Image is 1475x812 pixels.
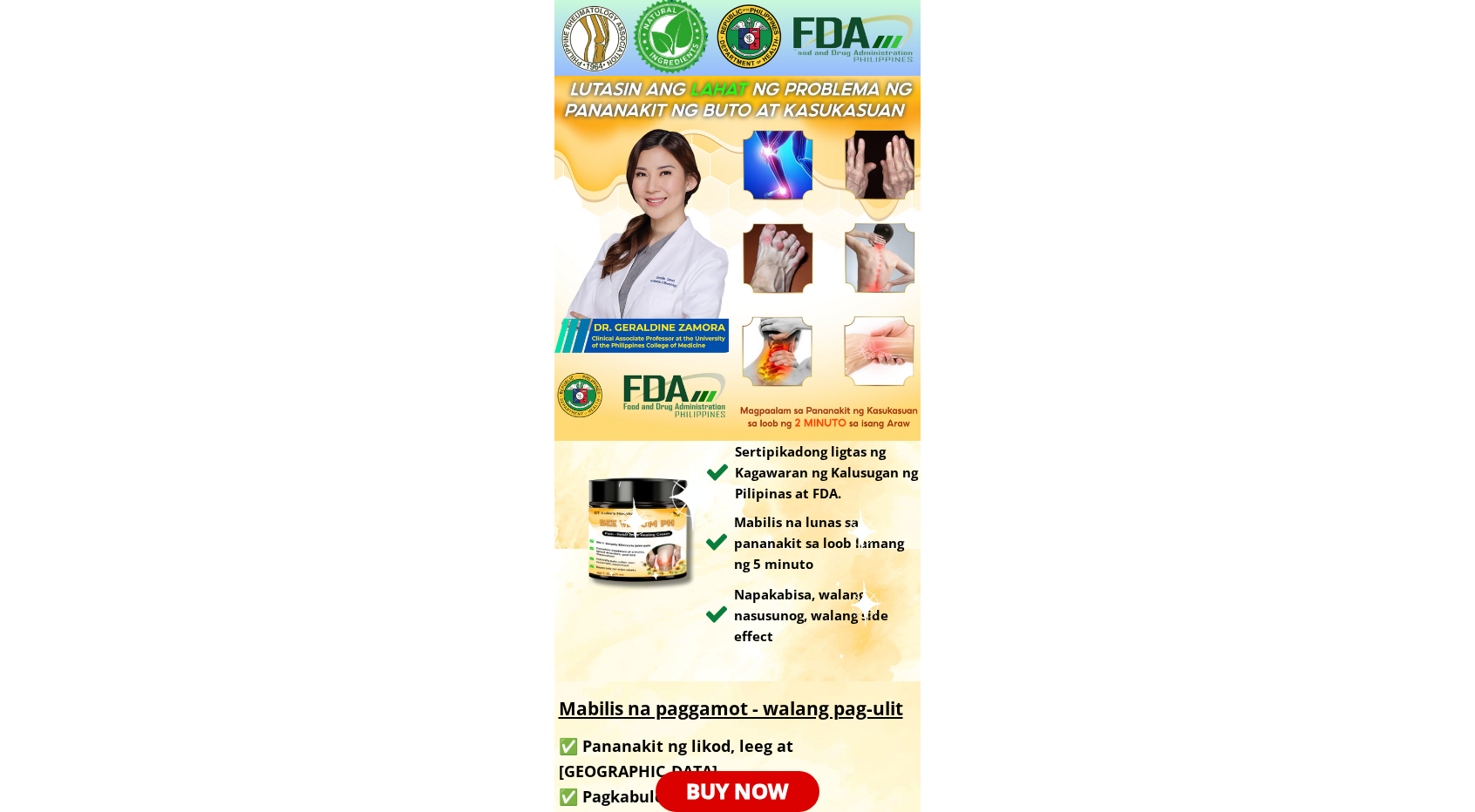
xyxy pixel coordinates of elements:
h3: Napakabisa, walang nasusunog, walang side effect [734,584,914,646]
p: BUY NOW [656,771,819,812]
h3: Sertipikadong ligtas ng Kagawaran ng Kalusugan ng Pilipinas at FDA. [735,441,920,504]
h3: Mabilis na paggamot - walang pag-ulit [559,694,920,724]
h3: Mabilis na lunas sa pananakit sa loob lamang ng 5 minuto [734,511,910,574]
